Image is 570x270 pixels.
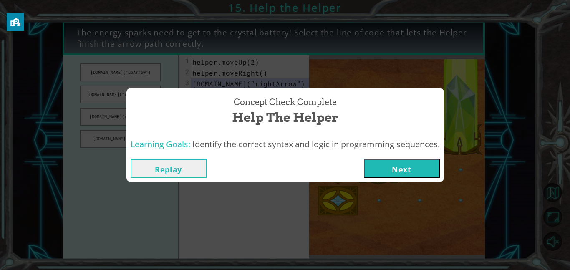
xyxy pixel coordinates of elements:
[234,96,337,109] span: Concept Check Complete
[364,159,440,178] button: Next
[131,159,207,178] button: Replay
[192,139,440,150] span: Identify the correct syntax and logic in programming sequences.
[131,139,190,150] span: Learning Goals:
[232,109,338,126] span: Help the Helper
[7,13,24,31] button: privacy banner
